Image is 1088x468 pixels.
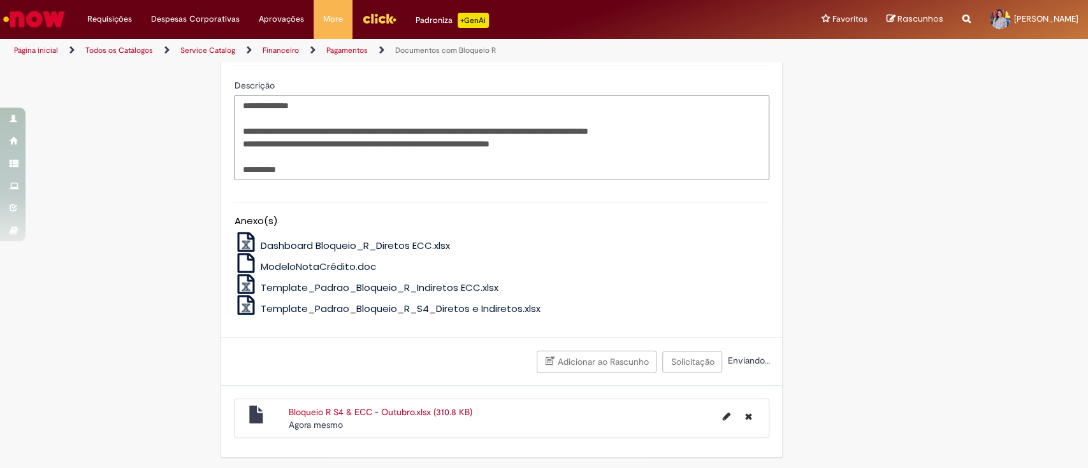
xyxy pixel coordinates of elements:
[180,45,235,55] a: Service Catalog
[10,39,716,62] ul: Trilhas de página
[234,239,450,252] a: Dashboard Bloqueio_R_Diretos ECC.xlsx
[897,13,943,25] span: Rascunhos
[234,80,277,91] span: Descrição
[362,9,396,28] img: click_logo_yellow_360x200.png
[395,45,496,55] a: Documentos com Bloqueio R
[234,95,769,180] textarea: Descrição
[832,13,867,25] span: Favoritos
[85,45,153,55] a: Todos os Catálogos
[263,45,299,55] a: Financeiro
[234,281,498,294] a: Template_Padrao_Bloqueio_R_Indiretos ECC.xlsx
[416,13,489,28] div: Padroniza
[289,406,472,418] a: Bloqueio R S4 & ECC - Outubro.xlsx (310.8 KB)
[323,13,343,25] span: More
[289,419,343,430] time: 30/09/2025 08:48:59
[234,302,540,315] a: Template_Padrao_Bloqueio_R_S4_Diretos e Indiretos.xlsx
[714,406,737,426] button: Editar nome de arquivo Bloqueio R S4 & ECC - Outubro.xlsx
[289,419,343,430] span: Agora mesmo
[14,45,58,55] a: Página inicial
[261,260,376,273] span: ModeloNotaCrédito.doc
[259,13,304,25] span: Aprovações
[234,260,376,273] a: ModeloNotaCrédito.doc
[326,45,368,55] a: Pagamentos
[1014,13,1078,24] span: [PERSON_NAME]
[1,6,67,32] img: ServiceNow
[725,355,769,366] span: Enviando...
[458,13,489,28] p: +GenAi
[261,281,498,294] span: Template_Padrao_Bloqueio_R_Indiretos ECC.xlsx
[261,239,450,252] span: Dashboard Bloqueio_R_Diretos ECC.xlsx
[87,13,132,25] span: Requisições
[887,13,943,25] a: Rascunhos
[261,302,540,315] span: Template_Padrao_Bloqueio_R_S4_Diretos e Indiretos.xlsx
[234,216,769,227] h5: Anexo(s)
[737,406,759,426] button: Excluir Bloqueio R S4 & ECC - Outubro.xlsx
[151,13,240,25] span: Despesas Corporativas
